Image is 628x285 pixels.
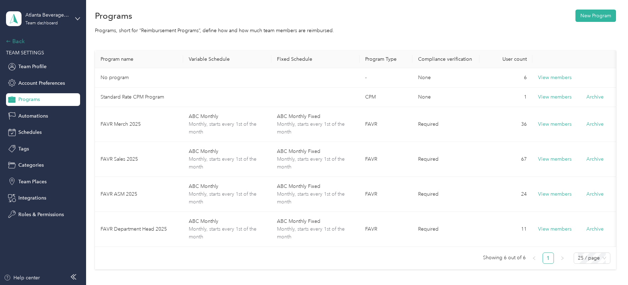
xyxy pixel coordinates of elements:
[277,113,354,120] span: ABC Monthly Fixed
[586,120,604,128] button: Archive
[586,93,604,101] button: Archive
[412,177,479,212] td: Required
[18,211,64,218] span: Roles & Permissions
[529,253,540,264] li: Previous Page
[574,253,610,264] div: Page Size
[588,245,628,285] iframe: Everlance-gr Chat Button Frame
[18,194,46,202] span: Integrations
[479,88,532,107] td: 1
[95,177,183,212] td: FAVR ASM 2025
[586,225,604,233] button: Archive
[412,68,479,88] td: None
[412,212,479,247] td: Required
[412,88,479,107] td: None
[543,253,554,264] li: 1
[18,161,44,169] span: Categories
[95,68,183,88] td: No program
[360,212,412,247] td: FAVR
[277,225,354,241] span: Monthly, starts every 1st of the month
[575,10,616,22] button: New Program
[538,74,572,82] button: View members
[360,51,412,68] th: Program Type
[18,96,40,103] span: Programs
[412,142,479,177] td: Required
[277,190,354,206] span: Monthly, starts every 1st of the month
[189,113,266,120] span: ABC Monthly
[18,129,42,136] span: Schedules
[6,50,44,56] span: TEAM SETTINGS
[578,253,606,263] span: 25 / page
[479,68,532,88] td: 6
[412,51,479,68] th: Compliance verification
[4,274,40,281] button: Help center
[538,225,572,233] button: View members
[18,178,47,185] span: Team Places
[479,107,532,142] td: 36
[557,253,568,264] button: right
[18,112,48,120] span: Automations
[586,190,604,198] button: Archive
[95,212,183,247] td: FAVR Department Head 2025
[479,142,532,177] td: 67
[543,253,554,263] a: 1
[25,21,58,25] div: Team dashboard
[18,79,65,87] span: Account Preferences
[189,148,266,155] span: ABC Monthly
[277,120,354,136] span: Monthly, starts every 1st of the month
[360,68,412,88] td: -
[277,218,354,225] span: ABC Monthly Fixed
[277,155,354,171] span: Monthly, starts every 1st of the month
[95,51,183,68] th: Program name
[18,63,47,70] span: Team Profile
[538,155,572,163] button: View members
[538,190,572,198] button: View members
[538,93,572,101] button: View members
[189,120,266,136] span: Monthly, starts every 1st of the month
[189,183,266,190] span: ABC Monthly
[189,218,266,225] span: ABC Monthly
[95,27,616,34] div: Programs, short for “Reimbursement Programs”, define how and how much team members are reimbursed.
[95,107,183,142] td: FAVR Merch 2025
[479,177,532,212] td: 24
[412,107,479,142] td: Required
[529,253,540,264] button: left
[557,253,568,264] li: Next Page
[18,145,29,153] span: Tags
[532,256,536,260] span: left
[189,225,266,241] span: Monthly, starts every 1st of the month
[271,51,360,68] th: Fixed Schedule
[360,177,412,212] td: FAVR
[560,256,564,260] span: right
[6,37,77,46] div: Back
[360,107,412,142] td: FAVR
[483,253,526,263] span: Showing 6 out of 6
[586,155,604,163] button: Archive
[189,155,266,171] span: Monthly, starts every 1st of the month
[360,142,412,177] td: FAVR
[189,190,266,206] span: Monthly, starts every 1st of the month
[479,51,532,68] th: User count
[95,142,183,177] td: FAVR Sales 2025
[277,183,354,190] span: ABC Monthly Fixed
[183,51,271,68] th: Variable Schedule
[25,11,70,19] div: Atlanta Beverage Company
[360,88,412,107] td: CPM
[479,212,532,247] td: 11
[95,12,132,19] h1: Programs
[538,120,572,128] button: View members
[95,88,183,107] td: Standard Rate CPM Program
[277,148,354,155] span: ABC Monthly Fixed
